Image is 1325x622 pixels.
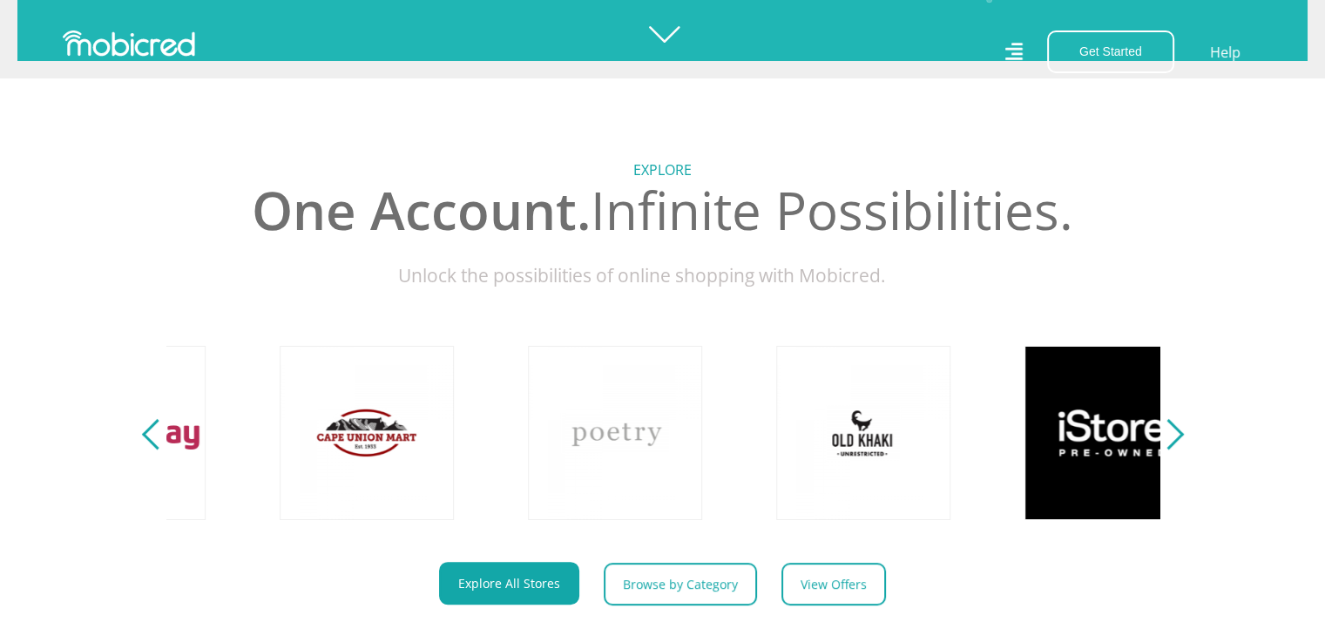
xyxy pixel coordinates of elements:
img: Mobicred [63,30,195,57]
button: Next [1158,416,1180,450]
span: One Account. [252,174,591,246]
a: View Offers [781,563,886,605]
button: Get Started [1047,30,1174,73]
a: Help [1209,41,1241,64]
a: Explore All Stores [439,562,579,605]
p: Unlock the possibilities of online shopping with Mobicred. [179,262,1146,290]
a: Browse by Category [604,563,757,605]
h2: Infinite Possibilities. [179,179,1146,241]
h5: Explore [179,162,1146,179]
button: Previous [146,416,168,450]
